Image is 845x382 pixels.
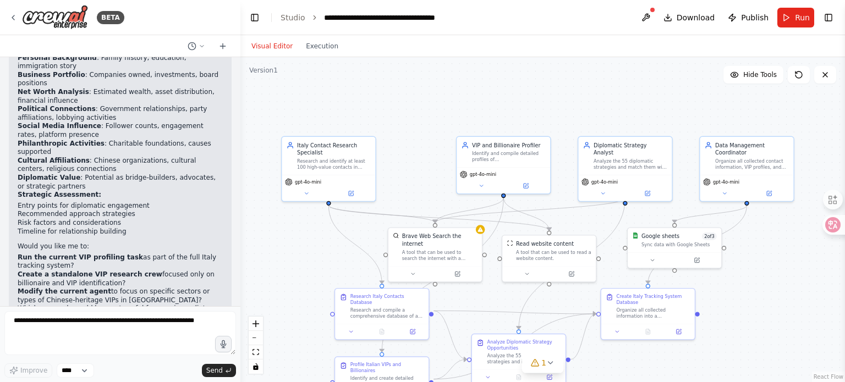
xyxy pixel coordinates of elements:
button: zoom in [249,317,263,331]
strong: Political Connections [18,105,96,113]
p: Would you like me to: [18,242,223,251]
img: Google Sheets [632,232,638,239]
li: : Potential as bridge-builders, advocates, or strategic partners [18,174,223,191]
li: : Estimated wealth, asset distribution, financial influence [18,88,223,105]
button: No output available [632,327,665,336]
span: Hide Tools [743,70,777,79]
div: Diplomatic Strategy Analyst [594,141,667,157]
button: 1 [522,353,564,373]
strong: Net Worth Analysis [18,88,89,96]
button: Show right sidebar [821,10,836,25]
strong: Diplomatic Value [18,174,80,181]
g: Edge from 4fd749eb-0b80-41ea-9e32-5d027247efe4 to 19cf6e23-cc18-420a-a3c1-f8aeb1990bec [431,198,629,223]
span: gpt-4o-mini [713,179,739,185]
li: : Charitable foundations, causes supported [18,140,223,157]
li: Entry points for diplomatic engagement [18,202,223,211]
div: A tool that can be used to search the internet with a search_query. [402,249,478,261]
div: Version 1 [249,66,278,75]
button: Open in side panel [536,373,562,382]
button: No output available [366,327,398,336]
div: Analyze Diplomatic Strategy Opportunities [487,339,561,351]
g: Edge from 24fab1b9-4aea-4525-8db3-af6085a2df17 to 64b48f2f-723b-4357-bd31-eee8455e4651 [378,198,507,352]
button: fit view [249,345,263,359]
g: Edge from 40f4b0cb-99a3-4722-98c5-bafcd6ba407b to b560fc18-5834-4255-a6d4-07682ad8ebd9 [434,307,467,363]
li: as part of the full Italy tracking system? [18,253,223,270]
g: Edge from a7da82b7-9a90-42b6-8deb-6e19dab9e16e to 40f4b0cb-99a3-4722-98c5-bafcd6ba407b [325,206,386,284]
li: : Chinese organizations, cultural centers, religious connections [18,157,223,174]
li: : Government relationships, party affiliations, lobbying activities [18,105,223,122]
button: Click to speak your automation idea [215,336,232,352]
div: Data Management Coordinator [715,141,789,157]
a: Studio [281,13,305,22]
div: Research Italy Contacts DatabaseResearch and compile a comprehensive database of at least 100 con... [334,288,430,340]
button: Run [777,8,814,27]
div: Google sheets [641,232,679,240]
button: Visual Editor [245,40,299,53]
span: Publish [741,12,769,23]
div: Analyze the 55 diplomatic strategies and identify the most promising opportunities for implementa... [487,352,561,364]
strong: Social Media Influence [18,122,101,130]
div: Italy Contact Research SpecialistResearch and identify at least 100 high-value contacts in [GEOGR... [281,136,376,202]
li: : Companies owned, investments, board positions [18,71,223,88]
span: Download [677,12,715,23]
div: ScrapeWebsiteToolRead website contentA tool that can be used to read a website content. [502,235,597,282]
button: Improve [4,363,52,378]
div: Create Italy Tracking System DatabaseOrganize all collected information into a comprehensive Goog... [600,288,695,340]
span: Number of enabled actions [702,232,717,240]
div: Sync data with Google Sheets [641,242,717,248]
nav: breadcrumb [281,12,448,23]
strong: Run the current VIP profiling task [18,253,143,261]
li: Timeline for relationship building [18,228,223,236]
div: VIP and Billionaire ProfilerIdentify and compile detailed profiles of [DEMOGRAPHIC_DATA]-heritage... [456,136,551,195]
button: Open in side panel [626,189,669,198]
strong: Modify the current agent [18,287,111,295]
li: : Follower counts, engagement rates, platform presence [18,122,223,139]
a: React Flow attribution [814,374,843,380]
button: Open in side panel [436,269,479,279]
span: gpt-4o-mini [470,171,496,178]
button: Open in side panel [504,181,547,191]
div: BETA [97,11,124,24]
g: Edge from 00d9ba78-a684-4dfc-b1c1-adebec40a03f to 1daedd18-6232-48c9-8dfb-382e5140894d [671,206,750,223]
strong: Strategic Assessment: [18,191,101,198]
img: BraveSearchTool [393,232,399,239]
button: Publish [723,8,773,27]
div: React Flow controls [249,317,263,374]
button: Open in side panel [550,269,593,279]
button: toggle interactivity [249,359,263,374]
button: Send [202,364,236,377]
li: : Family history, education, immigration story [18,54,223,71]
div: Diplomatic Strategy AnalystAnalyze the 55 diplomatic strategies and match them with identified co... [578,136,673,202]
g: Edge from 40f4b0cb-99a3-4722-98c5-bafcd6ba407b to 26498367-202e-452a-a385-4e148b5c9688 [434,307,596,318]
div: Italy Contact Research Specialist [297,141,371,157]
button: Open in side panel [330,189,372,198]
button: Switch to previous chat [183,40,210,53]
div: Create Italy Tracking System Database [616,294,690,306]
div: BraveSearchToolBrave Web Search the internetA tool that can be used to search the internet with a... [388,227,483,282]
li: to focus on specific sectors or types of Chinese-heritage VIPs in [GEOGRAPHIC_DATA]? [18,287,223,305]
button: Open in side panel [676,256,718,265]
button: Open in side panel [748,189,791,198]
span: Run [795,12,810,23]
span: 1 [541,357,546,368]
div: Research and identify at least 100 high-value contacts in [GEOGRAPHIC_DATA] including association... [297,158,371,170]
g: Edge from 00d9ba78-a684-4dfc-b1c1-adebec40a03f to 26498367-202e-452a-a385-4e148b5c9688 [644,206,750,284]
li: Risk factors and considerations [18,219,223,228]
span: Improve [20,366,47,375]
button: Hide left sidebar [247,10,262,25]
span: Send [206,366,223,375]
button: No output available [503,373,535,382]
button: Start a new chat [214,40,232,53]
div: Brave Web Search the internet [402,232,478,248]
li: focused only on billionaire and VIP identification? [18,270,223,287]
div: VIP and Billionaire Profiler [472,141,546,149]
g: Edge from b560fc18-5834-4255-a6d4-07682ad8ebd9 to 26498367-202e-452a-a385-4e148b5c9688 [570,310,596,363]
div: Identify and compile detailed profiles of [DEMOGRAPHIC_DATA]-heritage billionaires, VIPs, and inf... [472,151,546,163]
div: Read website content [516,240,574,248]
div: Google SheetsGoogle sheets2of3Sync data with Google Sheets [627,227,722,268]
strong: Create a standalone VIP research crew [18,270,162,278]
g: Edge from 4fd749eb-0b80-41ea-9e32-5d027247efe4 to b560fc18-5834-4255-a6d4-07682ad8ebd9 [515,198,629,329]
button: Execution [299,40,345,53]
span: gpt-4o-mini [591,179,618,185]
span: gpt-4o-mini [295,179,321,185]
